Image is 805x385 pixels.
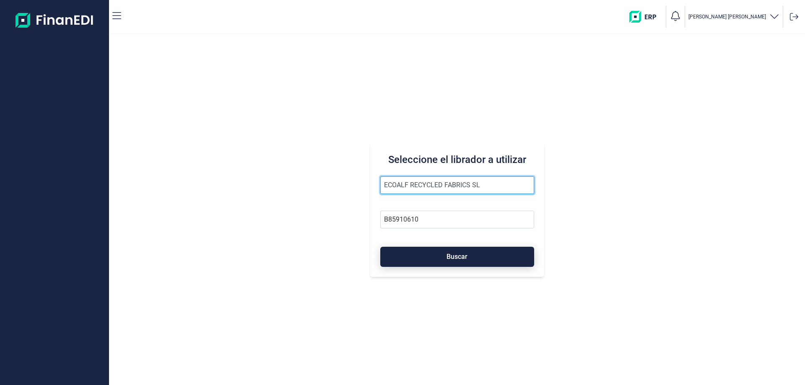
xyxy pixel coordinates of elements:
button: [PERSON_NAME] [PERSON_NAME] [688,11,779,23]
input: Seleccione la razón social [380,176,534,194]
input: Busque por NIF [380,211,534,228]
span: Buscar [447,253,467,260]
button: Buscar [380,247,534,267]
img: Logo de aplicación [16,7,94,34]
p: [PERSON_NAME] [PERSON_NAME] [688,13,766,20]
h3: Seleccione el librador a utilizar [380,153,534,166]
img: erp [629,11,662,23]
